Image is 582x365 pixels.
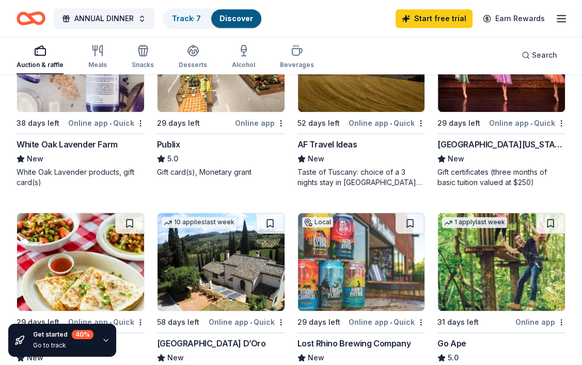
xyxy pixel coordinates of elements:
span: 5.0 [448,352,459,364]
span: New [308,153,324,165]
div: 58 days left [157,316,199,328]
img: Image for Villa Sogni D’Oro [158,213,285,311]
a: Image for White Oak Lavender FarmLocal38 days leftOnline app•QuickWhite Oak Lavender FarmNewWhite... [17,13,145,188]
div: 38 days left [17,117,59,129]
a: Start free trial [396,9,473,28]
button: Beverages [280,40,314,74]
span: • [530,119,532,127]
div: 29 days left [437,117,480,129]
div: Lost Rhino Brewing Company [297,337,411,350]
span: • [109,119,112,127]
button: Search [513,45,565,65]
div: Meals [88,61,107,69]
img: Image for California Tortilla [17,213,144,311]
div: 52 days left [297,117,340,129]
a: Home [17,6,45,30]
div: Online app Quick [489,117,565,129]
span: Search [532,49,557,61]
div: 29 days left [157,117,200,129]
a: Image for Publix3 applieslast week29 days leftOnline appPublix5.0Gift card(s), Monetary grant [157,13,285,177]
div: Go Ape [437,337,466,350]
div: Snacks [132,61,154,69]
div: Online app Quick [349,117,425,129]
span: New [27,153,43,165]
span: ANNUAL DINNER [74,12,134,25]
div: [GEOGRAPHIC_DATA][US_STATE] [437,138,565,151]
div: Online app Quick [209,316,285,328]
button: Alcohol [232,40,255,74]
div: [GEOGRAPHIC_DATA] D’Oro [157,337,266,350]
img: Image for Lost Rhino Brewing Company [298,213,425,311]
div: Online app [235,117,285,129]
div: Publix [157,138,180,151]
a: Image for Greater Washington Dance CenterLocal29 days leftOnline app•Quick[GEOGRAPHIC_DATA][US_ST... [437,13,565,188]
div: Gift certificates (three months of basic tuition valued at $250) [437,167,565,188]
div: Beverages [280,61,314,69]
button: Desserts [179,40,207,74]
div: Online app Quick [349,316,425,328]
div: Go to track [33,341,93,350]
span: 5.0 [167,153,178,165]
a: Earn Rewards [477,9,551,28]
div: Desserts [179,61,207,69]
div: Auction & raffle [17,61,64,69]
span: • [250,318,252,326]
div: AF Travel Ideas [297,138,357,151]
button: Track· 7Discover [163,8,262,29]
div: 29 days left [297,316,340,328]
span: • [390,318,392,326]
div: White Oak Lavender Farm [17,138,118,151]
div: Online app [515,316,565,328]
a: Track· 7 [172,14,201,23]
div: 1 apply last week [442,217,507,228]
a: Image for AF Travel Ideas14 applieslast week52 days leftOnline app•QuickAF Travel IdeasNewTaste o... [297,13,426,188]
div: Taste of Tuscany: choice of a 3 nights stay in [GEOGRAPHIC_DATA] or a 5 night stay in [GEOGRAPHIC... [297,167,426,188]
div: 10 applies last week [162,217,237,228]
div: Get started [33,330,93,339]
span: New [448,153,464,165]
span: • [390,119,392,127]
div: Gift card(s), Monetary grant [157,167,285,177]
div: Online app Quick [68,117,145,129]
button: Auction & raffle [17,40,64,74]
span: New [308,352,324,364]
div: 40 % [72,330,93,339]
button: Snacks [132,40,154,74]
button: Meals [88,40,107,74]
img: Image for Go Ape [438,213,565,311]
div: Alcohol [232,61,255,69]
a: Discover [219,14,253,23]
div: White Oak Lavender products, gift card(s) [17,167,145,188]
button: ANNUAL DINNER [54,8,154,29]
div: Local [302,217,333,227]
div: 31 days left [437,316,479,328]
